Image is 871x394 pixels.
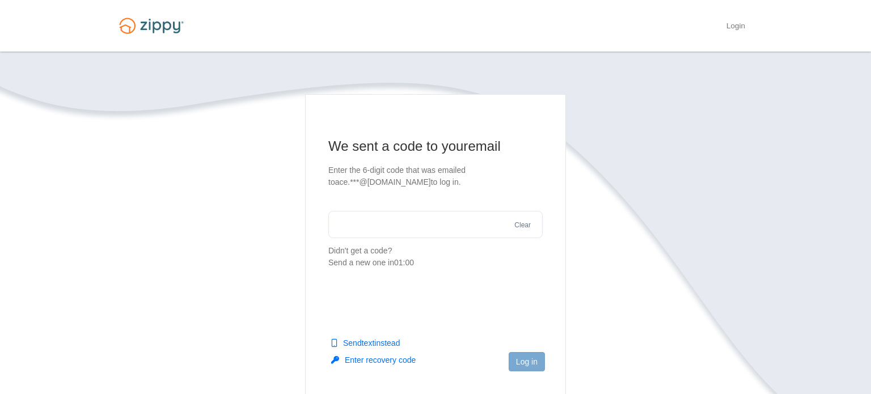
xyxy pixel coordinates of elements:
[509,352,545,371] button: Log in
[331,354,416,366] button: Enter recovery code
[328,257,543,269] div: Send a new one in 01:00
[726,22,745,33] a: Login
[328,137,543,155] h1: We sent a code to your email
[112,12,191,39] img: Logo
[511,220,534,231] button: Clear
[328,164,543,188] p: Enter the 6-digit code that was emailed to ace.***@[DOMAIN_NAME] to log in.
[331,337,400,349] button: Sendtextinstead
[328,245,543,269] p: Didn't get a code?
